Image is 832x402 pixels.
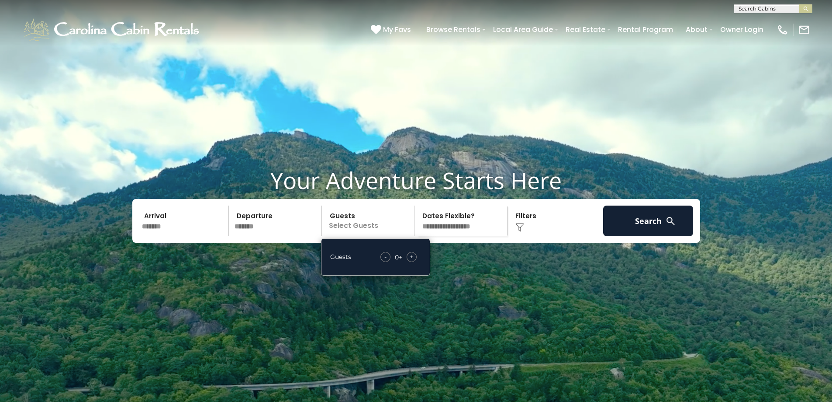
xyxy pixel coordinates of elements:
img: phone-regular-white.png [777,24,789,36]
div: + [376,252,421,262]
img: mail-regular-white.png [798,24,810,36]
button: Search [603,206,694,236]
span: - [384,252,387,261]
span: + [410,252,413,261]
a: About [681,22,712,37]
a: Rental Program [614,22,677,37]
div: 0 [395,253,399,262]
img: search-regular-white.png [665,216,676,227]
p: Select Guests [325,206,414,236]
a: My Favs [371,24,413,35]
a: Real Estate [561,22,610,37]
h1: Your Adventure Starts Here [7,167,825,194]
h5: Guests [330,254,351,260]
img: filter--v1.png [515,223,524,232]
a: Browse Rentals [422,22,485,37]
a: Local Area Guide [489,22,557,37]
img: White-1-1-2.png [22,17,203,43]
a: Owner Login [716,22,768,37]
span: My Favs [383,24,411,35]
